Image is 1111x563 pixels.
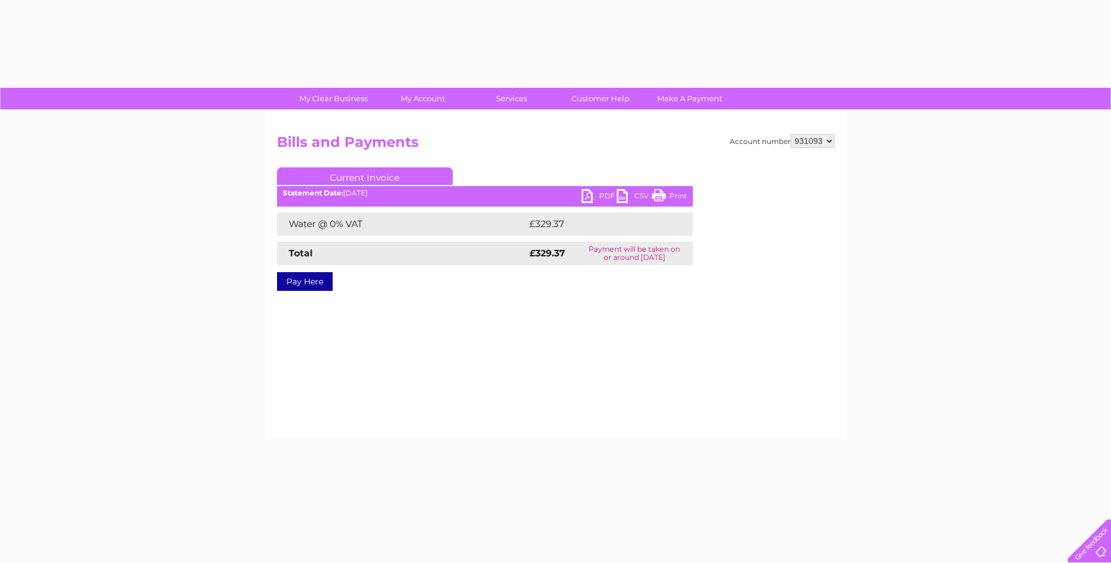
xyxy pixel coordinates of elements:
[582,189,617,206] a: PDF
[277,167,453,185] a: Current Invoice
[641,88,738,109] a: Make A Payment
[285,88,382,109] a: My Clear Business
[617,189,652,206] a: CSV
[283,188,343,197] b: Statement Date:
[374,88,471,109] a: My Account
[289,248,313,259] strong: Total
[576,242,693,265] td: Payment will be taken on or around [DATE]
[527,212,672,236] td: £329.37
[463,88,560,109] a: Services
[652,189,687,206] a: Print
[277,189,693,197] div: [DATE]
[529,248,565,259] strong: £329.37
[552,88,649,109] a: Customer Help
[277,134,835,156] h2: Bills and Payments
[730,134,835,148] div: Account number
[277,272,333,291] a: Pay Here
[277,212,527,236] td: Water @ 0% VAT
